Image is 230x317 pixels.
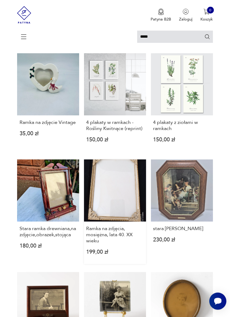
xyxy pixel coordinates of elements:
[153,138,210,142] p: 150,00 zł
[17,53,79,151] a: Ramka na zdjęcie VintageRamka na zdjęcie Vintage35,00 zł
[86,226,144,244] h3: Ramka na zdjęcia, mosiężna, lata 40. XX wieku
[204,34,210,39] button: Szukaj
[151,9,171,22] a: Ikona medaluPatyna B2B
[151,159,213,264] a: stara ramka Angielskastara [PERSON_NAME]230,00 zł
[20,244,77,248] p: 180,00 zł
[153,226,210,232] h3: stara [PERSON_NAME]
[84,53,146,151] a: 4 plakaty w ramkach - Rośliny Kwitnące (reprint)4 plakaty w ramkach - Rośliny Kwitnące (reprint)1...
[20,132,77,136] p: 35,00 zł
[86,250,144,255] p: 199,00 zł
[20,119,77,125] h3: Ramka na zdjęcie Vintage
[86,119,144,132] h3: 4 plakaty w ramkach - Rośliny Kwitnące (reprint)
[153,238,210,242] p: 230,00 zł
[151,53,213,151] a: 4 plakaty z ziołami w ramkach4 plakaty z ziołami w ramkach150,00 zł
[207,7,214,13] div: 0
[84,159,146,264] a: Ramka na zdjęcia, mosiężna, lata 40. XX wiekuRamka na zdjęcia, mosiężna, lata 40. XX wieku199,00 zł
[183,9,189,15] img: Ikonka użytkownika
[158,9,164,15] img: Ikona medalu
[179,17,192,22] p: Zaloguj
[151,9,171,22] button: Patyna B2B
[209,293,226,310] iframe: Smartsupp widget button
[17,159,79,264] a: Stara ramka drewniana,na zdjęcie,obrazek,stojącaStara ramka drewniana,na zdjęcie,obrazek,stojąca1...
[179,9,192,22] button: Zaloguj
[86,138,144,142] p: 150,00 zł
[151,17,171,22] p: Patyna B2B
[200,17,213,22] p: Koszyk
[200,9,213,22] button: 0Koszyk
[20,226,77,238] h3: Stara ramka drewniana,na zdjęcie,obrazek,stojąca
[153,119,210,132] h3: 4 plakaty z ziołami w ramkach
[203,9,210,15] img: Ikona koszyka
